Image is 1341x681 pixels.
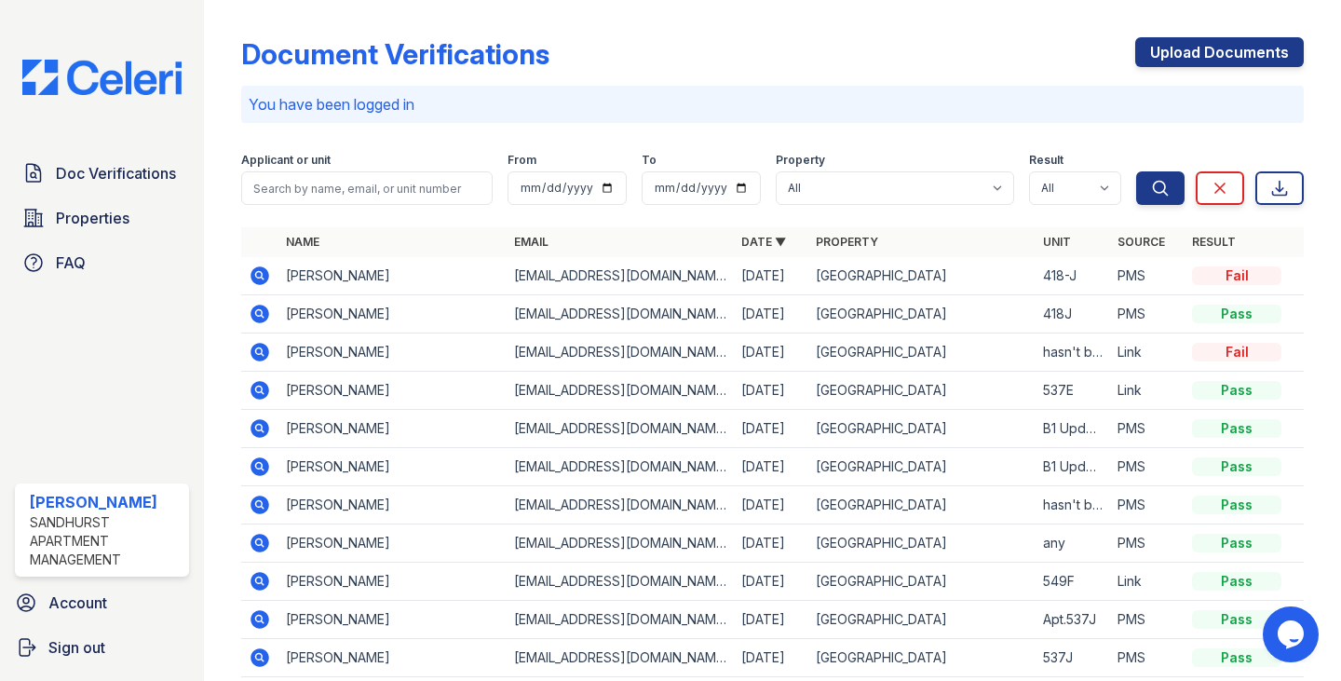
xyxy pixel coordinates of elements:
[1110,524,1185,563] td: PMS
[7,629,196,666] a: Sign out
[278,410,506,448] td: [PERSON_NAME]
[1192,572,1281,591] div: Pass
[507,448,734,486] td: [EMAIL_ADDRESS][DOMAIN_NAME]
[241,171,493,205] input: Search by name, email, or unit number
[1192,419,1281,438] div: Pass
[1036,334,1110,372] td: hasn't been assigned
[734,448,808,486] td: [DATE]
[15,199,189,237] a: Properties
[1192,496,1281,514] div: Pass
[734,372,808,410] td: [DATE]
[507,524,734,563] td: [EMAIL_ADDRESS][DOMAIN_NAME]
[507,257,734,295] td: [EMAIL_ADDRESS][DOMAIN_NAME]
[734,486,808,524] td: [DATE]
[776,153,825,168] label: Property
[1036,486,1110,524] td: hasn't been assigned
[286,235,319,249] a: Name
[278,524,506,563] td: [PERSON_NAME]
[808,334,1036,372] td: [GEOGRAPHIC_DATA]
[56,162,176,184] span: Doc Verifications
[1110,257,1185,295] td: PMS
[1110,601,1185,639] td: PMS
[1192,235,1236,249] a: Result
[508,153,536,168] label: From
[808,410,1036,448] td: [GEOGRAPHIC_DATA]
[278,639,506,677] td: [PERSON_NAME]
[741,235,786,249] a: Date ▼
[56,207,129,229] span: Properties
[507,601,734,639] td: [EMAIL_ADDRESS][DOMAIN_NAME]
[1192,457,1281,476] div: Pass
[734,639,808,677] td: [DATE]
[734,334,808,372] td: [DATE]
[1110,448,1185,486] td: PMS
[1192,343,1281,361] div: Fail
[1036,563,1110,601] td: 549F
[507,410,734,448] td: [EMAIL_ADDRESS][DOMAIN_NAME]
[1192,381,1281,400] div: Pass
[48,592,107,614] span: Account
[808,295,1036,334] td: [GEOGRAPHIC_DATA]
[30,513,182,569] div: Sandhurst Apartment Management
[278,334,506,372] td: [PERSON_NAME]
[1036,257,1110,295] td: 418-J
[808,257,1036,295] td: [GEOGRAPHIC_DATA]
[507,334,734,372] td: [EMAIL_ADDRESS][DOMAIN_NAME]
[7,60,196,95] img: CE_Logo_Blue-a8612792a0a2168367f1c8372b55b34899dd931a85d93a1a3d3e32e68fde9ad4.png
[808,372,1036,410] td: [GEOGRAPHIC_DATA]
[1110,639,1185,677] td: PMS
[1036,601,1110,639] td: Apt.537J
[808,524,1036,563] td: [GEOGRAPHIC_DATA]
[1192,534,1281,552] div: Pass
[507,295,734,334] td: [EMAIL_ADDRESS][DOMAIN_NAME]
[507,563,734,601] td: [EMAIL_ADDRESS][DOMAIN_NAME]
[808,563,1036,601] td: [GEOGRAPHIC_DATA]
[30,491,182,513] div: [PERSON_NAME]
[1110,486,1185,524] td: PMS
[1110,295,1185,334] td: PMS
[808,486,1036,524] td: [GEOGRAPHIC_DATA]
[808,448,1036,486] td: [GEOGRAPHIC_DATA]
[808,639,1036,677] td: [GEOGRAPHIC_DATA]
[1110,334,1185,372] td: Link
[241,37,549,71] div: Document Verifications
[1135,37,1304,67] a: Upload Documents
[278,448,506,486] td: [PERSON_NAME]
[1263,606,1322,662] iframe: chat widget
[734,601,808,639] td: [DATE]
[1036,295,1110,334] td: 418J
[734,524,808,563] td: [DATE]
[278,563,506,601] td: [PERSON_NAME]
[1192,610,1281,629] div: Pass
[1192,305,1281,323] div: Pass
[1036,410,1110,448] td: B1 Updated
[734,295,808,334] td: [DATE]
[278,372,506,410] td: [PERSON_NAME]
[48,636,105,659] span: Sign out
[1192,648,1281,667] div: Pass
[278,601,506,639] td: [PERSON_NAME]
[1043,235,1071,249] a: Unit
[734,410,808,448] td: [DATE]
[278,295,506,334] td: [PERSON_NAME]
[1110,372,1185,410] td: Link
[241,153,331,168] label: Applicant or unit
[642,153,657,168] label: To
[1036,524,1110,563] td: any
[249,93,1296,116] p: You have been logged in
[507,639,734,677] td: [EMAIL_ADDRESS][DOMAIN_NAME]
[514,235,549,249] a: Email
[1036,639,1110,677] td: 537J
[734,257,808,295] td: [DATE]
[1117,235,1165,249] a: Source
[808,601,1036,639] td: [GEOGRAPHIC_DATA]
[507,486,734,524] td: [EMAIL_ADDRESS][DOMAIN_NAME]
[15,244,189,281] a: FAQ
[1192,266,1281,285] div: Fail
[56,252,86,274] span: FAQ
[1110,410,1185,448] td: PMS
[816,235,878,249] a: Property
[7,584,196,621] a: Account
[1029,153,1063,168] label: Result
